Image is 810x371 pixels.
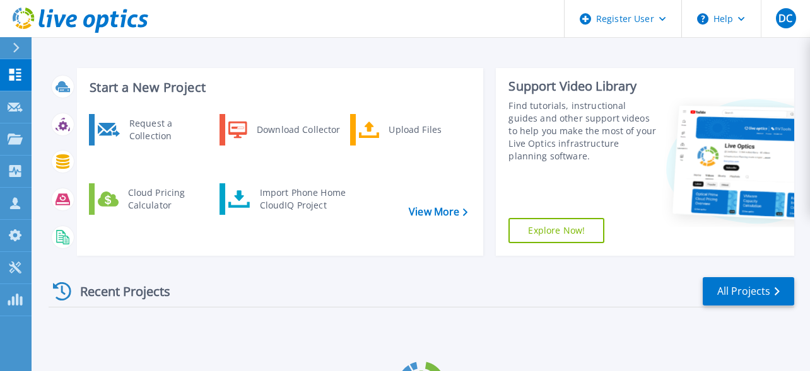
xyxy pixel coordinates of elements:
div: Import Phone Home CloudIQ Project [254,186,352,212]
div: Support Video Library [508,78,656,94]
a: View More [409,206,467,218]
a: Download Collector [220,114,349,146]
span: DC [778,13,792,23]
a: All Projects [703,277,794,305]
a: Request a Collection [89,114,218,146]
a: Upload Files [350,114,479,146]
div: Find tutorials, instructional guides and other support videos to help you make the most of your L... [508,100,656,163]
div: Download Collector [250,117,346,142]
a: Cloud Pricing Calculator [89,183,218,215]
div: Request a Collection [123,117,215,142]
div: Upload Files [382,117,476,142]
div: Recent Projects [49,276,187,307]
div: Cloud Pricing Calculator [122,186,215,212]
a: Explore Now! [508,218,604,243]
h3: Start a New Project [90,81,467,94]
